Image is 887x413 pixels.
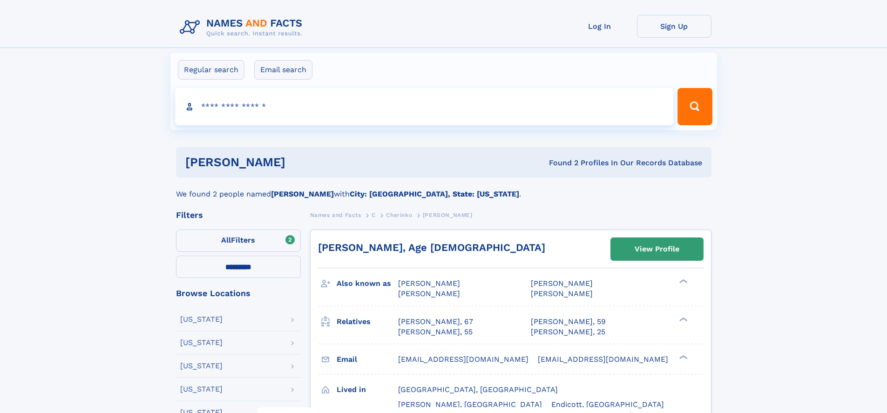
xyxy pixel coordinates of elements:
[677,278,688,284] div: ❯
[178,60,244,80] label: Regular search
[221,236,231,244] span: All
[417,158,702,168] div: Found 2 Profiles In Our Records Database
[635,238,679,260] div: View Profile
[538,355,668,364] span: [EMAIL_ADDRESS][DOMAIN_NAME]
[180,339,223,346] div: [US_STATE]
[372,212,376,218] span: C
[531,317,606,327] a: [PERSON_NAME], 59
[562,15,637,38] a: Log In
[398,400,542,409] span: [PERSON_NAME], [GEOGRAPHIC_DATA]
[398,279,460,288] span: [PERSON_NAME]
[175,88,674,125] input: search input
[176,15,310,40] img: Logo Names and Facts
[677,88,712,125] button: Search Button
[176,177,711,200] div: We found 2 people named with .
[531,327,605,337] a: [PERSON_NAME], 25
[531,289,593,298] span: [PERSON_NAME]
[176,211,301,219] div: Filters
[176,289,301,298] div: Browse Locations
[531,279,593,288] span: [PERSON_NAME]
[677,316,688,322] div: ❯
[350,190,519,198] b: City: [GEOGRAPHIC_DATA], State: [US_STATE]
[337,352,398,367] h3: Email
[551,400,664,409] span: Endicott, [GEOGRAPHIC_DATA]
[611,238,703,260] a: View Profile
[398,317,473,327] a: [PERSON_NAME], 67
[271,190,334,198] b: [PERSON_NAME]
[337,276,398,291] h3: Also known as
[337,382,398,398] h3: Lived in
[423,212,473,218] span: [PERSON_NAME]
[398,327,473,337] a: [PERSON_NAME], 55
[180,362,223,370] div: [US_STATE]
[318,242,545,253] a: [PERSON_NAME], Age [DEMOGRAPHIC_DATA]
[185,156,417,168] h1: [PERSON_NAME]
[176,230,301,252] label: Filters
[180,316,223,323] div: [US_STATE]
[398,289,460,298] span: [PERSON_NAME]
[677,354,688,360] div: ❯
[386,212,412,218] span: Cherinko
[254,60,312,80] label: Email search
[398,355,528,364] span: [EMAIL_ADDRESS][DOMAIN_NAME]
[386,209,412,221] a: Cherinko
[372,209,376,221] a: C
[398,385,558,394] span: [GEOGRAPHIC_DATA], [GEOGRAPHIC_DATA]
[180,386,223,393] div: [US_STATE]
[637,15,711,38] a: Sign Up
[337,314,398,330] h3: Relatives
[310,209,361,221] a: Names and Facts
